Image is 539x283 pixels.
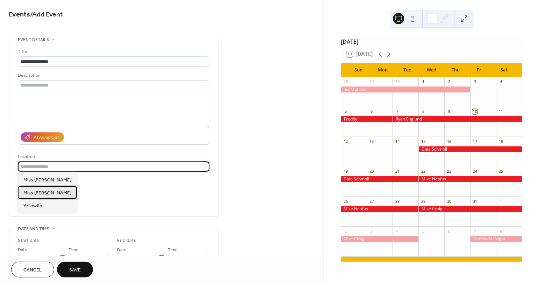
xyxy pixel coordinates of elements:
div: 1 [421,79,426,84]
div: 2 [446,79,452,84]
div: Sat [492,63,516,77]
div: Mike Neafus [418,176,522,182]
div: Mike Craig [418,206,522,212]
div: 11 [498,109,503,114]
div: 29 [421,199,426,204]
div: 17 [472,139,477,144]
div: Mike Craig [341,236,418,242]
div: 30 [395,79,400,84]
span: Save [69,267,81,274]
button: Save [57,262,93,277]
div: AI Assistant [34,134,59,141]
div: 6 [369,109,374,114]
div: Location [18,153,208,160]
div: 7 [395,109,400,114]
div: 12 [343,139,348,144]
span: Miss [PERSON_NAME] [23,189,71,197]
div: Thu [444,63,468,77]
span: Event details [18,36,49,43]
div: Sun [346,63,371,77]
span: Date [18,246,27,254]
div: 4 [498,79,503,84]
span: / Add Event [30,8,63,21]
div: 4 [395,228,400,234]
span: Miss [PERSON_NAME] [23,177,71,184]
div: 26 [343,199,348,204]
div: 14 [395,139,400,144]
div: 5 [343,109,348,114]
div: Start date [18,237,39,244]
span: Time [168,246,178,254]
div: 27 [369,199,374,204]
div: Freddy [341,116,393,122]
div: 1 [498,199,503,204]
button: Cancel [11,262,54,277]
div: 28 [395,199,400,204]
div: Dale Schmoll [341,176,418,182]
div: 7 [472,228,477,234]
div: Mike Neafus [341,206,418,212]
div: Mon [371,63,395,77]
div: 10 [472,109,477,114]
div: 23 [446,169,452,174]
div: 2 [343,228,348,234]
div: 8 [421,109,426,114]
div: 15 [421,139,426,144]
div: 31 [472,199,477,204]
span: Yellowfin [23,202,42,210]
div: 22 [421,169,426,174]
div: Wed [419,63,443,77]
div: 3 [369,228,374,234]
div: 6 [446,228,452,234]
div: 9 [446,109,452,114]
span: Date and time [18,225,49,233]
div: Jed Morrow [341,87,470,92]
div: Fri [468,63,492,77]
div: 30 [446,199,452,204]
div: End date [117,237,137,244]
div: 5 [421,228,426,234]
div: 18 [498,139,503,144]
span: Date [117,246,127,254]
div: 8 [498,228,503,234]
div: 19 [343,169,348,174]
a: Events [9,8,30,21]
div: 13 [369,139,374,144]
div: Dale Schmoll [418,146,522,152]
div: 28 [343,79,348,84]
div: Title [18,48,208,55]
div: Damon McNight [470,236,522,242]
div: Description [18,72,208,79]
span: Cancel [23,267,42,274]
div: [DATE] [341,37,522,46]
button: AI Assistant [21,132,64,142]
div: 24 [472,169,477,174]
span: Time [69,246,78,254]
div: 29 [369,79,374,84]
div: 25 [498,169,503,174]
div: 21 [395,169,400,174]
div: 3 [472,79,477,84]
div: Ryan Englund [393,116,522,122]
div: 20 [369,169,374,174]
div: Tue [395,63,419,77]
div: 16 [446,139,452,144]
